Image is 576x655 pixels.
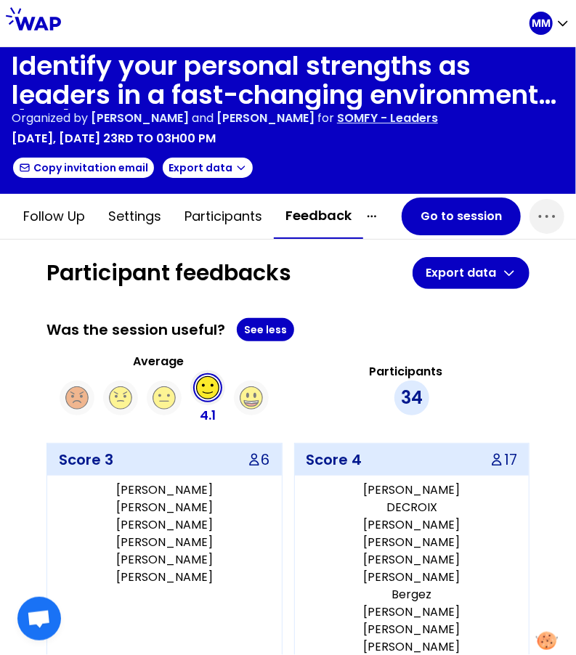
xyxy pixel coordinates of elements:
[307,449,362,470] p: Score 4
[301,551,524,569] p: [PERSON_NAME]
[53,569,276,586] p: [PERSON_NAME]
[301,603,524,621] p: [PERSON_NAME]
[46,260,413,286] h1: Participant feedbacks
[53,534,276,551] p: [PERSON_NAME]
[53,551,276,569] p: [PERSON_NAME]
[97,195,173,238] button: Settings
[317,110,334,127] p: for
[53,516,276,534] p: [PERSON_NAME]
[301,569,524,586] p: [PERSON_NAME]
[401,386,423,410] p: 34
[91,110,189,126] span: [PERSON_NAME]
[12,110,88,127] p: Organized by
[12,130,216,147] p: [DATE], [DATE] 23rd to 03h00 pm
[301,481,524,499] p: [PERSON_NAME]
[413,257,530,289] button: Export data
[274,194,363,239] button: Feedback
[301,586,524,603] p: bergez
[402,198,521,235] button: Go to session
[237,318,294,341] button: See less
[530,12,570,35] button: MM
[12,156,155,179] button: Copy invitation email
[301,499,524,516] p: DECROIX
[369,363,442,381] h3: Participants
[301,534,524,551] p: [PERSON_NAME]
[59,449,113,470] p: Score 3
[17,597,61,640] div: Ouvrir le chat
[133,353,184,370] h3: Average
[173,195,274,238] button: Participants
[301,516,524,534] p: [PERSON_NAME]
[504,449,517,470] p: 17
[53,481,276,499] p: [PERSON_NAME]
[161,156,254,179] button: Export data
[261,449,270,470] p: 6
[12,195,97,238] button: Follow up
[337,110,438,127] p: SOMFY - Leaders
[46,318,530,341] div: Was the session useful?
[216,110,315,126] span: [PERSON_NAME]
[301,621,524,638] p: [PERSON_NAME]
[532,16,551,30] p: MM
[91,110,315,127] p: and
[53,499,276,516] p: [PERSON_NAME]
[200,405,216,426] p: 4.1
[12,52,564,110] h1: Identify your personal strengths as leaders in a fast-changing environment (PM)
